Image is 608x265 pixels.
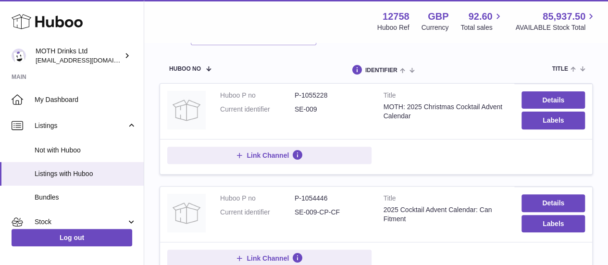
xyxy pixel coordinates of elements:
[295,105,369,114] dd: SE-009
[365,67,397,74] span: identifier
[422,23,449,32] div: Currency
[12,49,26,63] img: orders@mothdrinks.com
[521,112,585,129] button: Labels
[428,10,448,23] strong: GBP
[543,10,585,23] span: 85,937.50
[35,121,126,130] span: Listings
[295,194,369,203] dd: P-1054446
[552,66,568,72] span: title
[384,205,508,224] div: 2025 Cocktail Advent Calendar: Can Fitment
[35,169,136,178] span: Listings with Huboo
[220,105,295,114] dt: Current identifier
[220,194,295,203] dt: Huboo P no
[35,146,136,155] span: Not with Huboo
[295,208,369,217] dd: SE-009-CP-CF
[521,91,585,109] a: Details
[460,23,503,32] span: Total sales
[167,147,372,164] button: Link Channel
[468,10,492,23] span: 92.60
[167,194,206,232] img: 2025 Cocktail Advent Calendar: Can Fitment
[220,208,295,217] dt: Current identifier
[247,254,289,263] span: Link Channel
[36,56,141,64] span: [EMAIL_ADDRESS][DOMAIN_NAME]
[12,229,132,246] a: Log out
[169,66,201,72] span: Huboo no
[515,23,596,32] span: AVAILABLE Stock Total
[521,215,585,232] button: Labels
[36,47,122,65] div: MOTH Drinks Ltd
[35,217,126,227] span: Stock
[460,10,503,32] a: 92.60 Total sales
[35,95,136,104] span: My Dashboard
[384,91,508,102] strong: Title
[35,193,136,202] span: Bundles
[220,91,295,100] dt: Huboo P no
[295,91,369,100] dd: P-1055228
[515,10,596,32] a: 85,937.50 AVAILABLE Stock Total
[167,91,206,129] img: MOTH: 2025 Christmas Cocktail Advent Calendar
[384,194,508,205] strong: Title
[383,10,409,23] strong: 12758
[377,23,409,32] div: Huboo Ref
[247,151,289,160] span: Link Channel
[521,194,585,212] a: Details
[384,102,508,121] div: MOTH: 2025 Christmas Cocktail Advent Calendar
